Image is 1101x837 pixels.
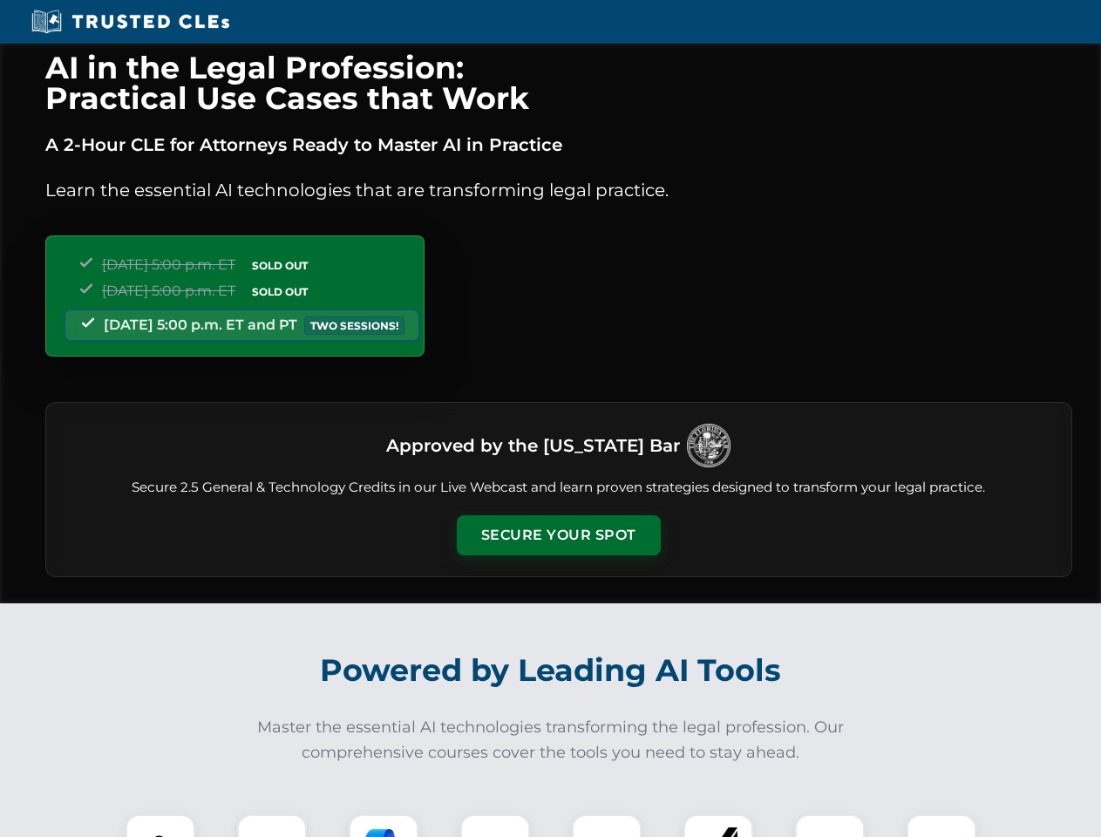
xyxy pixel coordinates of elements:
span: SOLD OUT [246,256,314,275]
span: [DATE] 5:00 p.m. ET [102,256,235,273]
p: A 2-Hour CLE for Attorneys Ready to Master AI in Practice [45,131,1072,159]
span: SOLD OUT [246,282,314,301]
h1: AI in the Legal Profession: Practical Use Cases that Work [45,52,1072,113]
h2: Powered by Leading AI Tools [68,640,1034,701]
p: Secure 2.5 General & Technology Credits in our Live Webcast and learn proven strategies designed ... [67,478,1050,498]
img: Logo [687,424,731,467]
span: [DATE] 5:00 p.m. ET [102,282,235,299]
img: Trusted CLEs [26,9,234,35]
h3: Approved by the [US_STATE] Bar [386,430,680,461]
p: Learn the essential AI technologies that are transforming legal practice. [45,176,1072,204]
button: Secure Your Spot [457,515,661,555]
p: Master the essential AI technologies transforming the legal profession. Our comprehensive courses... [246,715,856,766]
